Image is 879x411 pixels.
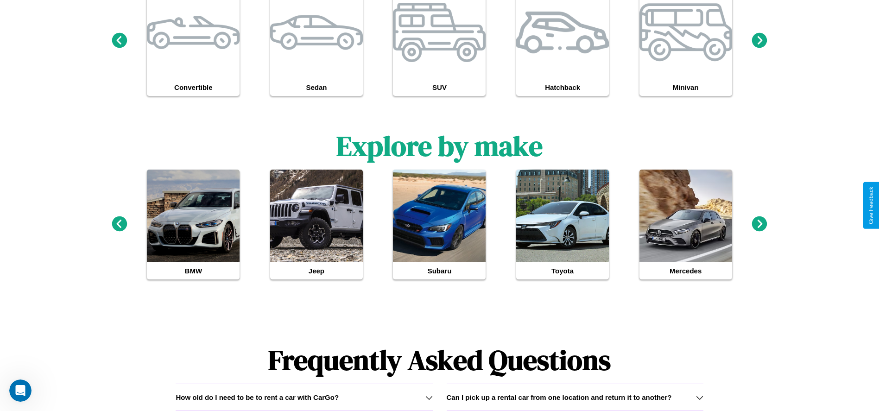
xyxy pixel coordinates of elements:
[176,336,703,384] h1: Frequently Asked Questions
[868,187,874,224] div: Give Feedback
[9,379,32,402] iframe: Intercom live chat
[176,393,339,401] h3: How old do I need to be to rent a car with CarGo?
[270,262,363,279] h4: Jeep
[336,127,543,165] h1: Explore by make
[393,262,486,279] h4: Subaru
[516,262,609,279] h4: Toyota
[393,79,486,96] h4: SUV
[639,262,732,279] h4: Mercedes
[516,79,609,96] h4: Hatchback
[639,79,732,96] h4: Minivan
[270,79,363,96] h4: Sedan
[147,262,240,279] h4: BMW
[447,393,672,401] h3: Can I pick up a rental car from one location and return it to another?
[147,79,240,96] h4: Convertible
